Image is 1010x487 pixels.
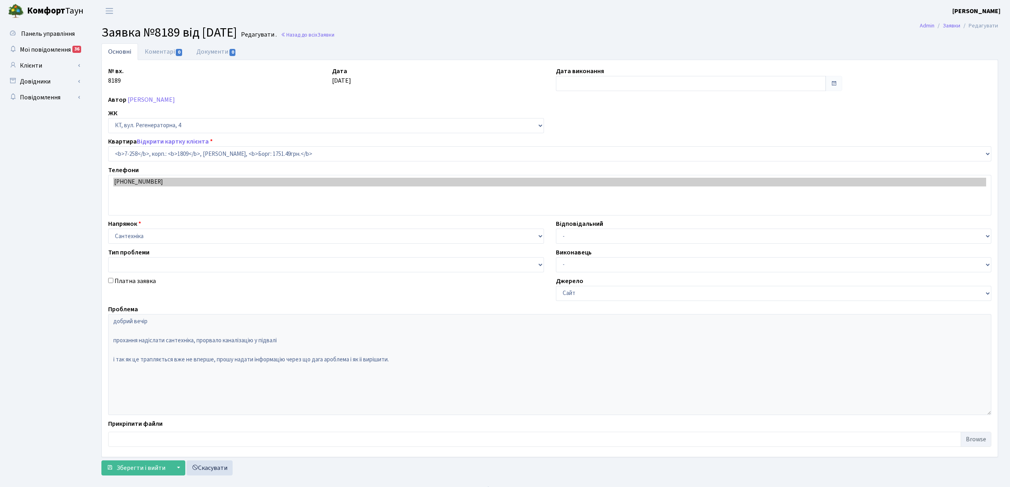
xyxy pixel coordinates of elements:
[908,17,1010,34] nav: breadcrumb
[21,29,75,38] span: Панель управління
[556,276,583,286] label: Джерело
[8,3,24,19] img: logo.png
[317,31,334,39] span: Заявки
[4,26,84,42] a: Панель управління
[952,7,1000,16] b: [PERSON_NAME]
[556,248,592,257] label: Виконавець
[108,95,126,105] label: Автор
[239,31,277,39] small: Редагувати .
[190,43,243,60] a: Документи
[101,460,171,475] button: Зберегти і вийти
[108,109,117,118] label: ЖК
[72,46,81,53] div: 36
[115,276,156,286] label: Платна заявка
[108,219,141,229] label: Напрямок
[108,137,213,146] label: Квартира
[113,178,986,186] option: [PHONE_NUMBER]
[108,419,163,429] label: Прикріпити файли
[4,74,84,89] a: Довідники
[108,66,124,76] label: № вх.
[4,89,84,105] a: Повідомлення
[20,45,71,54] span: Мої повідомлення
[332,66,347,76] label: Дата
[960,21,998,30] li: Редагувати
[128,95,175,104] a: [PERSON_NAME]
[108,305,138,314] label: Проблема
[108,248,150,257] label: Тип проблеми
[108,165,139,175] label: Телефони
[556,219,603,229] label: Відповідальний
[137,137,209,146] a: Відкрити картку клієнта
[176,49,182,56] span: 0
[108,146,991,161] select: )
[281,31,334,39] a: Назад до всіхЗаявки
[920,21,934,30] a: Admin
[229,49,236,56] span: 0
[943,21,960,30] a: Заявки
[556,66,604,76] label: Дата виконання
[4,58,84,74] a: Клієнти
[326,66,550,91] div: [DATE]
[102,66,326,91] div: 8189
[4,42,84,58] a: Мої повідомлення36
[138,43,190,60] a: Коментарі
[101,43,138,60] a: Основні
[101,23,237,42] span: Заявка №8189 від [DATE]
[108,314,991,415] textarea: добрий вечір прохання надіслати сантехніка, прорвало каналізацію у підвалі і так як це трапляєтьс...
[186,460,233,475] a: Скасувати
[27,4,65,17] b: Комфорт
[27,4,84,18] span: Таун
[99,4,119,17] button: Переключити навігацію
[117,464,165,472] span: Зберегти і вийти
[952,6,1000,16] a: [PERSON_NAME]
